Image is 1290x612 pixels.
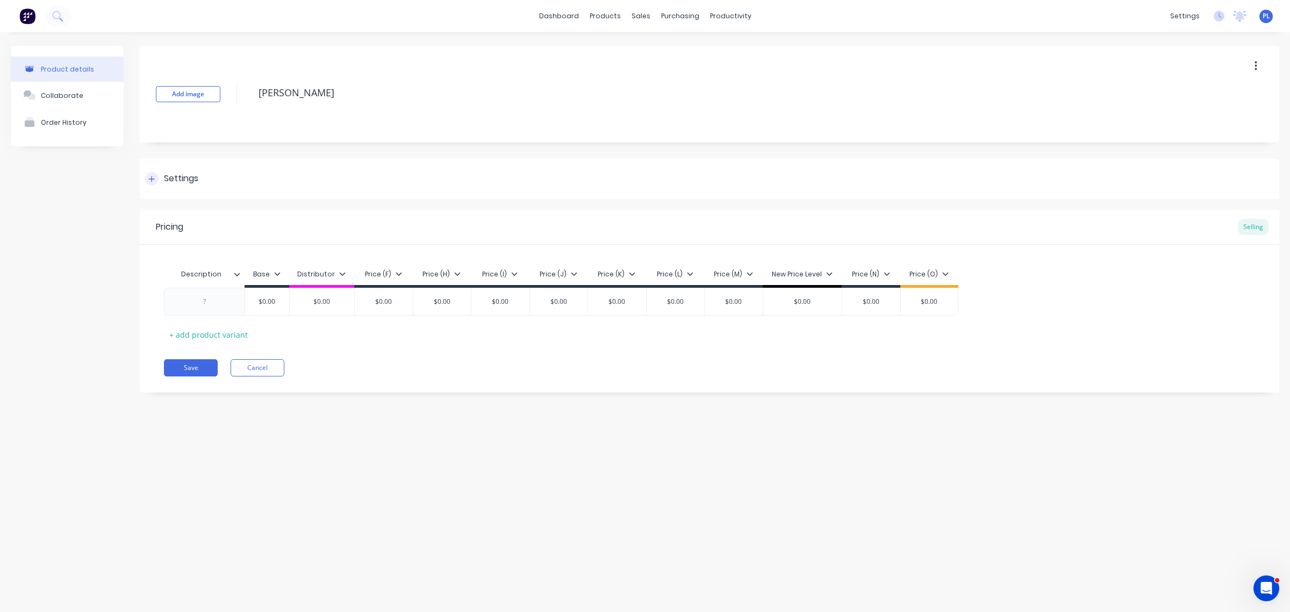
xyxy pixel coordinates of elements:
button: Cancel [231,359,284,376]
textarea: [PERSON_NAME] [253,80,1139,105]
div: $0.00 [471,288,529,315]
div: sales [626,8,656,24]
iframe: Intercom live chat [1253,575,1279,601]
div: $0.00 [647,288,705,315]
div: $0.00 [240,288,294,315]
div: $0.00 [763,288,842,315]
div: New Price Level [772,269,833,279]
div: Price (O) [909,269,949,279]
div: $0.00 [842,288,900,315]
div: $0.00 [901,288,958,315]
button: Save [164,359,218,376]
div: $0.00$0.00$0.00$0.00$0.00$0.00$0.00$0.00$0.00$0.00$0.00$0.00 [164,288,958,316]
div: Settings [164,172,198,186]
div: Order History [41,118,87,126]
div: Price (K) [598,269,635,279]
div: Price (L) [657,269,693,279]
div: Description [164,264,245,285]
div: Pricing [156,220,183,233]
div: Price (F) [365,269,402,279]
button: Add image [156,86,220,102]
div: $0.00 [413,288,471,315]
div: productivity [705,8,757,24]
div: purchasing [656,8,705,24]
div: $0.00 [355,288,413,315]
div: $0.00 [290,288,355,315]
div: + add product variant [164,326,253,343]
div: $0.00 [705,288,763,315]
div: Description [164,261,238,288]
a: dashboard [534,8,584,24]
button: Collaborate [11,82,124,109]
div: $0.00 [530,288,588,315]
div: $0.00 [588,288,646,315]
img: Factory [19,8,35,24]
button: Product details [11,56,124,82]
div: products [584,8,626,24]
div: Product details [41,65,94,73]
div: Price (M) [714,269,753,279]
div: Price (J) [540,269,577,279]
div: Base [253,269,281,279]
span: PL [1263,11,1270,21]
div: Price (H) [422,269,461,279]
button: Order History [11,109,124,136]
div: Collaborate [41,91,83,99]
div: Price (N) [852,269,890,279]
div: settings [1165,8,1205,24]
div: Price (I) [482,269,518,279]
div: Selling [1238,219,1268,235]
div: Distributor [297,269,346,279]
